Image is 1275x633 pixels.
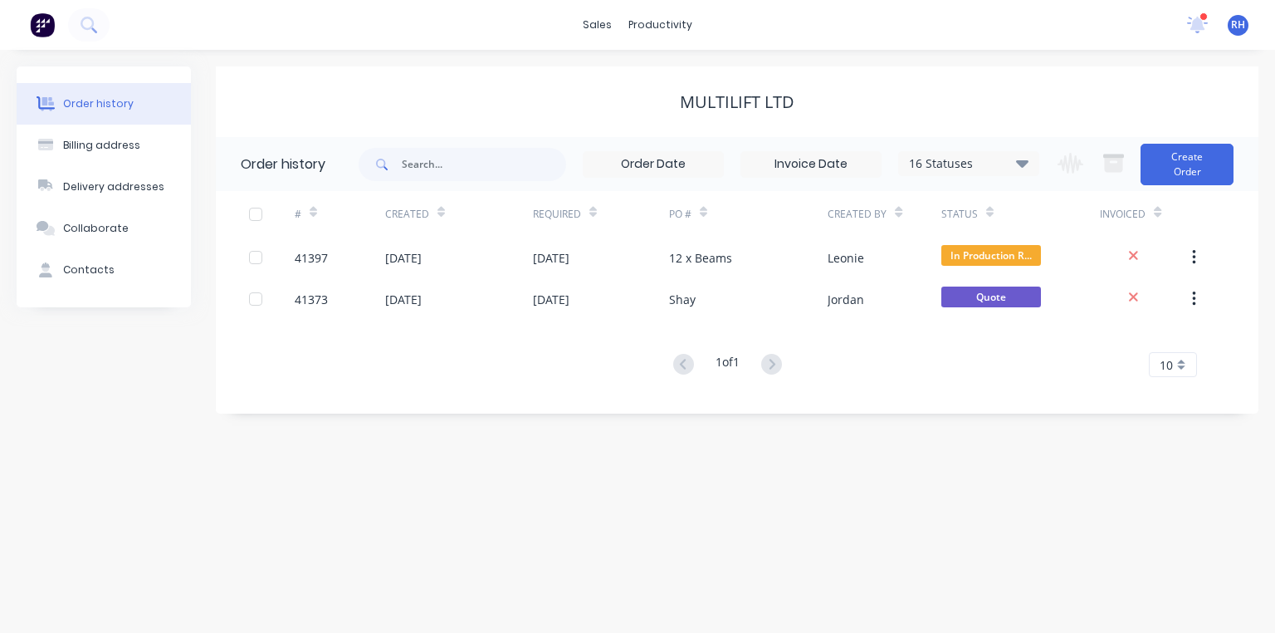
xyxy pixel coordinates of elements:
span: 10 [1160,356,1173,374]
button: Order history [17,83,191,125]
div: 41373 [295,291,328,308]
div: Invoiced [1100,207,1146,222]
div: sales [574,12,620,37]
div: Created By [828,191,941,237]
div: Shay [669,291,696,308]
div: Required [533,191,669,237]
span: Quote [941,287,1041,307]
div: Collaborate [63,221,129,236]
div: Contacts [63,263,115,277]
input: Order Date [584,152,723,177]
div: productivity [620,12,701,37]
button: Contacts [17,249,191,291]
div: Billing address [63,138,140,153]
span: RH [1231,17,1245,32]
div: Status [941,207,978,222]
span: In Production R... [941,245,1041,266]
input: Invoice Date [741,152,881,177]
div: 16 Statuses [899,155,1038,173]
div: 1 of 1 [716,353,740,377]
div: [DATE] [385,249,422,267]
div: 41397 [295,249,328,267]
div: Delivery addresses [63,179,164,194]
div: Order history [241,155,325,174]
div: Required [533,207,581,222]
div: Created [385,191,533,237]
div: # [295,207,301,222]
div: Created [385,207,429,222]
button: Billing address [17,125,191,166]
div: Jordan [828,291,864,308]
div: [DATE] [533,291,569,308]
img: Factory [30,12,55,37]
div: Multilift Ltd [680,92,794,112]
div: Created By [828,207,887,222]
button: Create Order [1141,144,1233,185]
div: PO # [669,207,691,222]
div: [DATE] [385,291,422,308]
div: Order history [63,96,134,111]
button: Collaborate [17,208,191,249]
div: # [295,191,385,237]
button: Delivery addresses [17,166,191,208]
div: PO # [669,191,828,237]
div: [DATE] [533,249,569,267]
input: Search... [402,148,566,181]
div: Status [941,191,1100,237]
div: Leonie [828,249,864,267]
div: 12 x Beams [669,249,732,267]
div: Invoiced [1100,191,1190,237]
